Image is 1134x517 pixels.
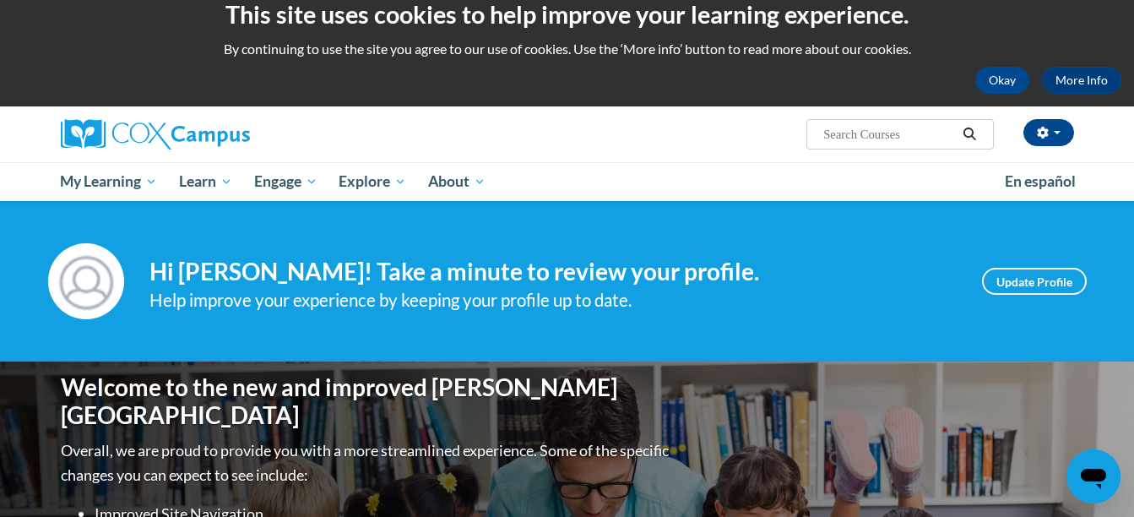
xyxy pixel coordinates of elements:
a: Cox Campus [61,119,382,150]
a: Explore [328,162,417,201]
img: Profile Image [48,243,124,319]
span: En español [1005,172,1076,190]
p: Overall, we are proud to provide you with a more streamlined experience. Some of the specific cha... [61,438,673,487]
a: Engage [243,162,328,201]
span: Learn [179,171,232,192]
button: Okay [975,67,1029,94]
input: Search Courses [822,124,957,144]
h1: Welcome to the new and improved [PERSON_NAME][GEOGRAPHIC_DATA] [61,373,673,430]
iframe: Button to launch messaging window [1066,449,1120,503]
div: Help improve your experience by keeping your profile up to date. [149,286,957,314]
img: Cox Campus [61,119,250,150]
h4: Hi [PERSON_NAME]! Take a minute to review your profile. [149,258,957,286]
span: Engage [254,171,317,192]
div: Main menu [35,162,1099,201]
span: Explore [339,171,406,192]
a: About [417,162,496,201]
span: My Learning [60,171,157,192]
button: Account Settings [1023,119,1074,146]
a: Learn [168,162,243,201]
a: More Info [1042,67,1121,94]
button: Search [957,124,982,144]
a: Update Profile [982,268,1087,295]
a: My Learning [50,162,169,201]
span: About [428,171,486,192]
a: En español [994,164,1087,199]
p: By continuing to use the site you agree to our use of cookies. Use the ‘More info’ button to read... [13,40,1121,58]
